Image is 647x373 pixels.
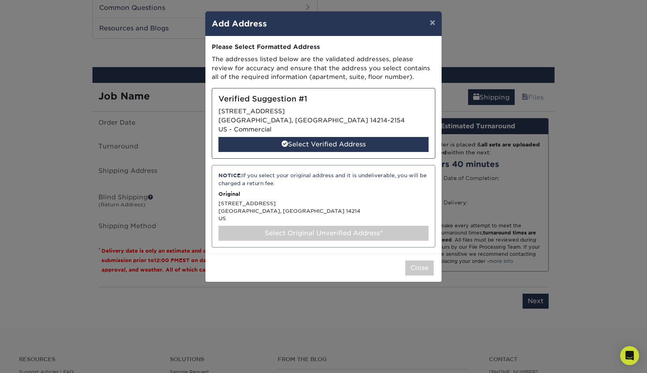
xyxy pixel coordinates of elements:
div: Select Verified Address [218,137,429,152]
div: Select Original Unverified Address* [218,226,429,241]
h5: Verified Suggestion #1 [218,95,429,104]
button: × [423,11,442,34]
h4: Add Address [212,18,435,30]
strong: NOTICE: [218,172,242,178]
div: If you select your original address and it is undeliverable, you will be charged a return fee. [218,172,429,187]
div: Open Intercom Messenger [620,346,639,365]
button: Close [405,261,434,276]
p: The addresses listed below are the validated addresses, please review for accuracy and ensure tha... [212,55,435,82]
p: Original [218,190,429,198]
div: [STREET_ADDRESS] [GEOGRAPHIC_DATA], [GEOGRAPHIC_DATA] 14214-2154 US - Commercial [212,88,435,159]
div: [STREET_ADDRESS] [GEOGRAPHIC_DATA], [GEOGRAPHIC_DATA] 14214 US [212,165,435,247]
div: Please Select Formatted Address [212,43,435,52]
